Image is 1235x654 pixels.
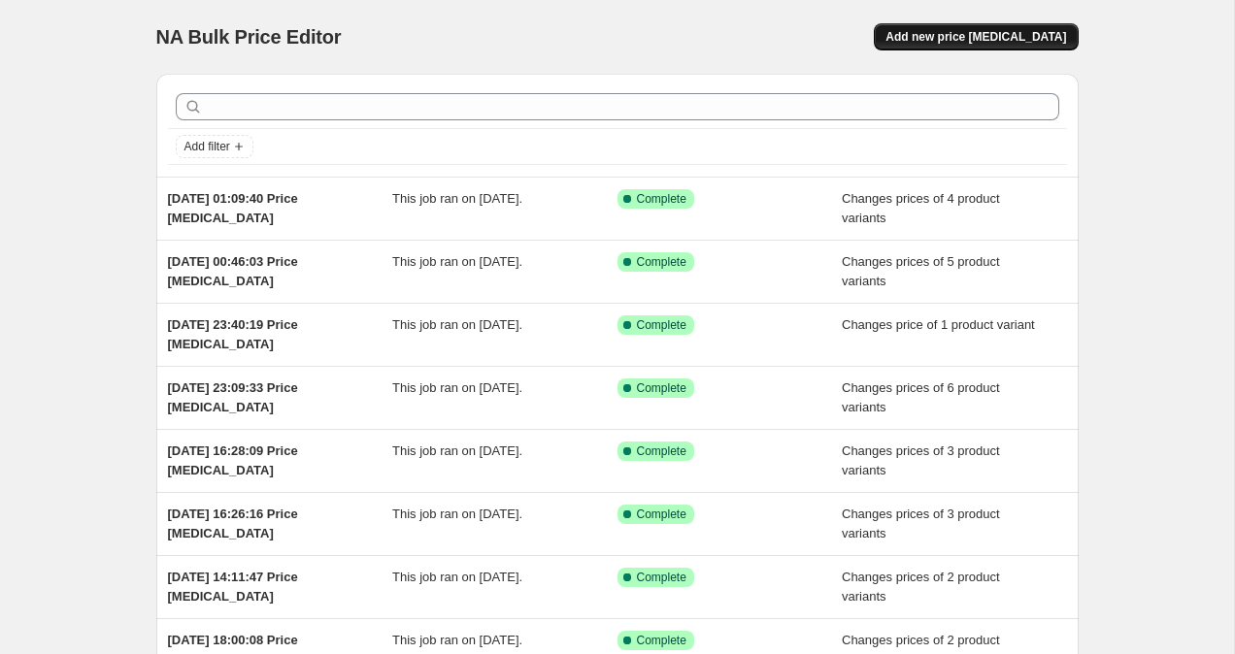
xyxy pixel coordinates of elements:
[392,570,522,584] span: This job ran on [DATE].
[392,380,522,395] span: This job ran on [DATE].
[168,317,298,351] span: [DATE] 23:40:19 Price [MEDICAL_DATA]
[637,317,686,333] span: Complete
[168,507,298,540] span: [DATE] 16:26:16 Price [MEDICAL_DATA]
[637,254,686,270] span: Complete
[176,135,253,158] button: Add filter
[168,191,298,225] span: [DATE] 01:09:40 Price [MEDICAL_DATA]
[637,633,686,648] span: Complete
[168,254,298,288] span: [DATE] 00:46:03 Price [MEDICAL_DATA]
[637,443,686,459] span: Complete
[637,507,686,522] span: Complete
[392,633,522,647] span: This job ran on [DATE].
[168,443,298,477] span: [DATE] 16:28:09 Price [MEDICAL_DATA]
[392,191,522,206] span: This job ran on [DATE].
[842,380,1000,414] span: Changes prices of 6 product variants
[156,26,342,48] span: NA Bulk Price Editor
[637,380,686,396] span: Complete
[168,380,298,414] span: [DATE] 23:09:33 Price [MEDICAL_DATA]
[874,23,1078,50] button: Add new price [MEDICAL_DATA]
[842,254,1000,288] span: Changes prices of 5 product variants
[392,443,522,458] span: This job ran on [DATE].
[842,443,1000,477] span: Changes prices of 3 product variants
[168,570,298,604] span: [DATE] 14:11:47 Price [MEDICAL_DATA]
[392,317,522,332] span: This job ran on [DATE].
[637,191,686,207] span: Complete
[184,139,230,154] span: Add filter
[842,191,1000,225] span: Changes prices of 4 product variants
[637,570,686,585] span: Complete
[842,507,1000,540] span: Changes prices of 3 product variants
[885,29,1066,45] span: Add new price [MEDICAL_DATA]
[842,317,1035,332] span: Changes price of 1 product variant
[842,570,1000,604] span: Changes prices of 2 product variants
[392,507,522,521] span: This job ran on [DATE].
[392,254,522,269] span: This job ran on [DATE].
